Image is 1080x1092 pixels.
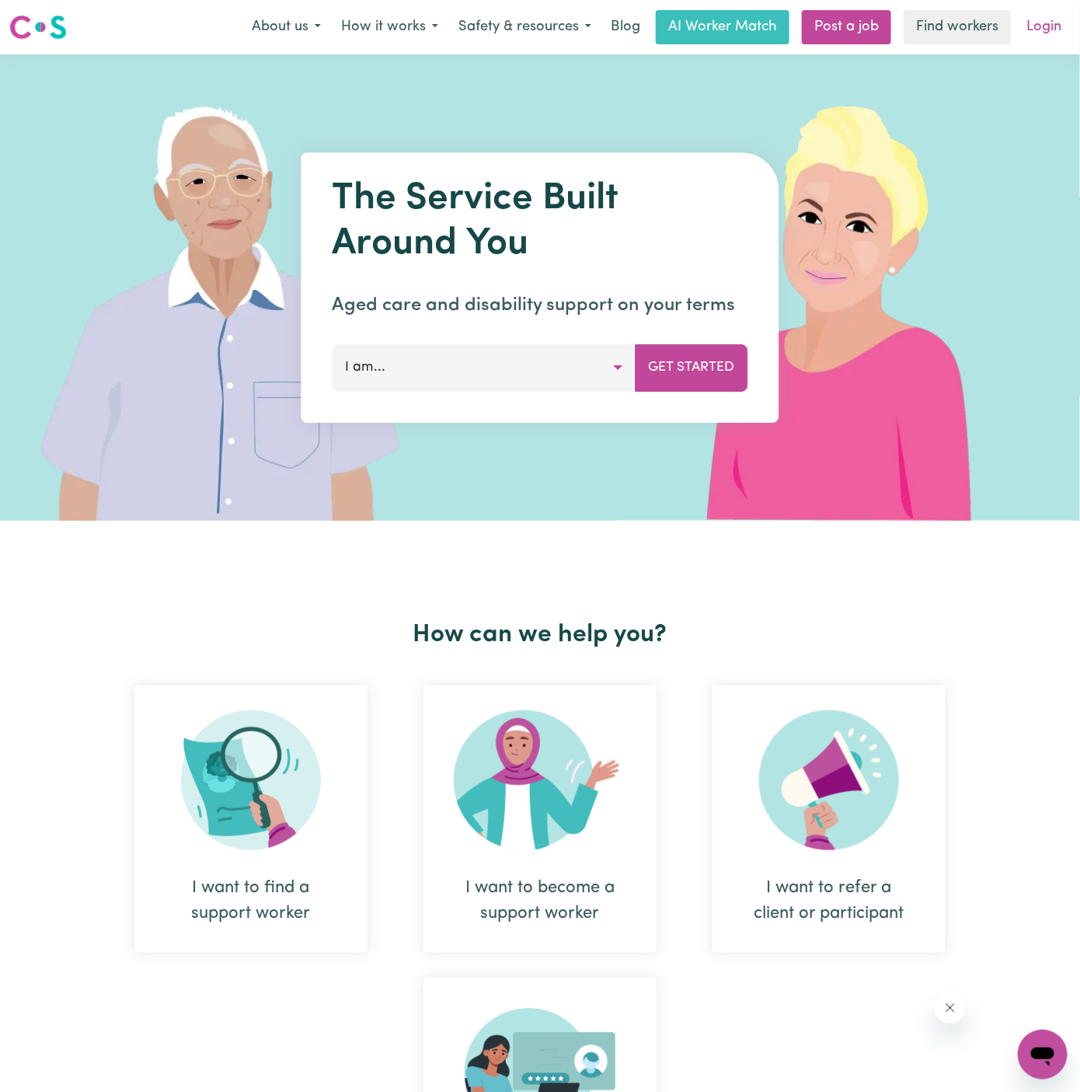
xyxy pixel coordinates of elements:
[333,177,748,267] h1: The Service Built Around You
[106,620,974,650] h2: How can we help you?
[331,11,448,44] button: How it works
[656,10,789,44] a: AI Worker Match
[461,875,619,926] div: I want to become a support worker
[9,13,67,41] img: Careseekers logo
[750,875,908,926] div: I want to refer a client or participant
[636,344,748,391] button: Get Started
[172,875,330,926] div: I want to find a support worker
[935,993,966,1024] iframe: Close message
[1017,10,1071,44] a: Login
[712,686,946,953] div: I want to refer a client or participant
[181,710,321,850] img: Search
[1018,1030,1068,1080] iframe: Button to launch messaging window
[802,10,891,44] a: Post a job
[242,11,331,44] button: About us
[9,11,94,23] span: Need any help?
[759,710,899,850] img: Refer
[454,710,626,850] img: Become Worker
[134,686,368,953] div: I want to find a support worker
[904,10,1011,44] a: Find workers
[448,11,601,44] button: Safety & resources
[9,9,67,45] a: Careseekers logo
[333,344,636,391] button: I am...
[333,291,748,319] p: Aged care and disability support on your terms
[423,686,657,953] div: I want to become a support worker
[601,10,650,44] a: Blog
